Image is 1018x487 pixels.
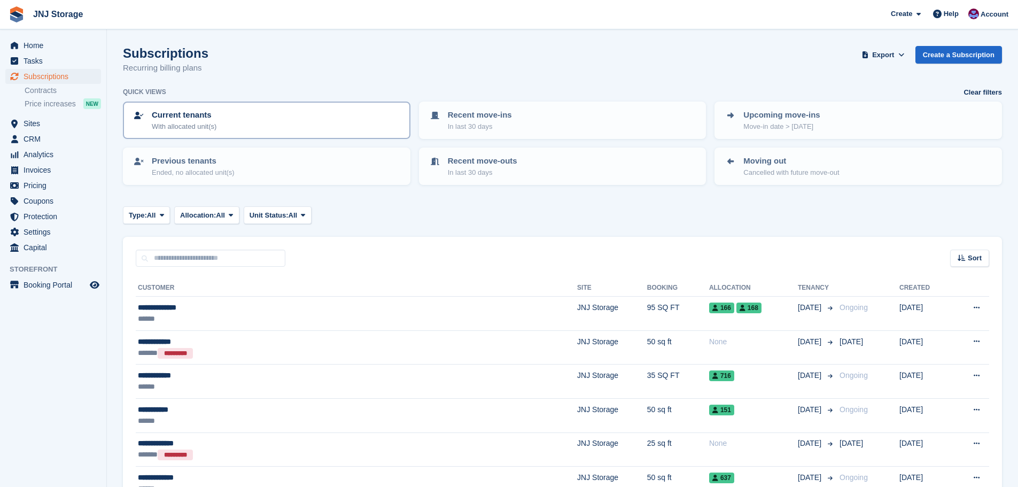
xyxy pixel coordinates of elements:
span: All [147,210,156,221]
span: Ongoing [840,371,868,380]
a: Price increases NEW [25,98,101,110]
span: Subscriptions [24,69,88,84]
td: JNJ Storage [577,297,647,331]
p: Recurring billing plans [123,62,208,74]
p: Recent move-outs [448,155,517,167]
button: Type: All [123,206,170,224]
span: All [216,210,225,221]
th: Booking [647,280,709,297]
td: [DATE] [899,432,951,467]
span: Unit Status: [250,210,289,221]
a: menu [5,38,101,53]
span: Sort [968,253,982,264]
span: Storefront [10,264,106,275]
span: CRM [24,132,88,146]
span: [DATE] [798,404,823,415]
span: Coupons [24,194,88,208]
a: menu [5,163,101,177]
span: Price increases [25,99,76,109]
a: JNJ Storage [29,5,87,23]
span: 168 [736,303,761,313]
h1: Subscriptions [123,46,208,60]
span: [DATE] [798,370,823,381]
span: Export [872,50,894,60]
span: Ongoing [840,405,868,414]
td: JNJ Storage [577,365,647,399]
a: menu [5,209,101,224]
a: menu [5,240,101,255]
span: All [289,210,298,221]
p: Cancelled with future move-out [743,167,839,178]
p: Previous tenants [152,155,235,167]
td: 25 sq ft [647,432,709,467]
button: Unit Status: All [244,206,312,224]
a: menu [5,132,101,146]
a: menu [5,194,101,208]
span: Capital [24,240,88,255]
img: stora-icon-8386f47178a22dfd0bd8f6a31ec36ba5ce8667c1dd55bd0f319d3a0aa187defe.svg [9,6,25,22]
span: Ongoing [840,303,868,312]
th: Created [899,280,951,297]
span: 151 [709,405,734,415]
span: Sites [24,116,88,131]
th: Tenancy [798,280,835,297]
a: Preview store [88,279,101,291]
span: 716 [709,370,734,381]
td: JNJ Storage [577,432,647,467]
div: None [709,438,798,449]
td: JNJ Storage [577,330,647,365]
span: Ongoing [840,473,868,482]
span: Booking Portal [24,277,88,292]
span: Help [944,9,959,19]
span: [DATE] [840,337,863,346]
span: Tasks [24,53,88,68]
span: Pricing [24,178,88,193]
a: Recent move-outs In last 30 days [420,149,705,184]
td: JNJ Storage [577,398,647,432]
a: menu [5,277,101,292]
span: Invoices [24,163,88,177]
td: 50 sq ft [647,330,709,365]
a: menu [5,53,101,68]
h6: Quick views [123,87,166,97]
p: Upcoming move-ins [743,109,820,121]
span: Create [891,9,912,19]
p: Recent move-ins [448,109,512,121]
a: menu [5,116,101,131]
a: menu [5,69,101,84]
span: Type: [129,210,147,221]
td: [DATE] [899,297,951,331]
span: Home [24,38,88,53]
a: Upcoming move-ins Move-in date > [DATE] [716,103,1001,138]
div: NEW [83,98,101,109]
div: None [709,336,798,347]
p: Ended, no allocated unit(s) [152,167,235,178]
a: menu [5,225,101,239]
span: [DATE] [840,439,863,447]
td: [DATE] [899,398,951,432]
span: Settings [24,225,88,239]
td: 95 SQ FT [647,297,709,331]
span: 166 [709,303,734,313]
td: 50 sq ft [647,398,709,432]
p: With allocated unit(s) [152,121,216,132]
a: Previous tenants Ended, no allocated unit(s) [124,149,409,184]
span: Protection [24,209,88,224]
span: Analytics [24,147,88,162]
td: [DATE] [899,365,951,399]
a: Create a Subscription [915,46,1002,64]
a: menu [5,178,101,193]
a: Recent move-ins In last 30 days [420,103,705,138]
button: Export [860,46,907,64]
span: 637 [709,473,734,483]
th: Site [577,280,647,297]
span: Allocation: [180,210,216,221]
td: [DATE] [899,330,951,365]
p: Current tenants [152,109,216,121]
span: [DATE] [798,438,823,449]
a: Current tenants With allocated unit(s) [124,103,409,138]
span: [DATE] [798,336,823,347]
th: Customer [136,280,577,297]
img: Jonathan Scrase [968,9,979,19]
span: [DATE] [798,302,823,313]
